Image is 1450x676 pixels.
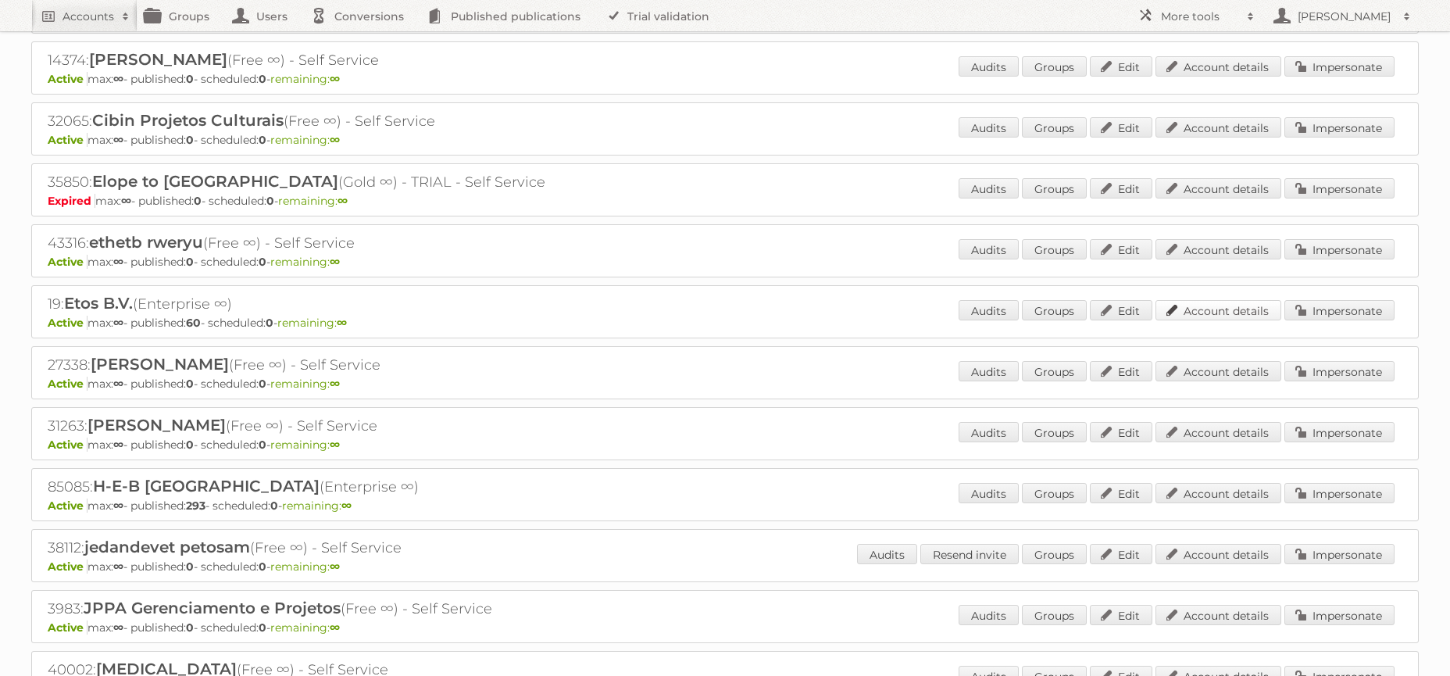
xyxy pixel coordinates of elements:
a: Impersonate [1284,605,1395,625]
span: Active [48,72,87,86]
strong: ∞ [341,499,352,513]
a: Impersonate [1284,422,1395,442]
strong: 0 [266,194,274,208]
strong: ∞ [330,133,340,147]
a: Impersonate [1284,300,1395,320]
strong: 0 [186,255,194,269]
p: max: - published: - scheduled: - [48,194,1402,208]
p: max: - published: - scheduled: - [48,560,1402,574]
span: Active [48,316,87,330]
a: Impersonate [1284,178,1395,199]
h2: More tools [1161,9,1239,24]
a: Audits [959,361,1019,381]
h2: 32065: (Free ∞) - Self Service [48,111,595,131]
span: Active [48,499,87,513]
strong: ∞ [113,621,123,635]
strong: 0 [259,255,266,269]
a: Groups [1022,422,1087,442]
span: [PERSON_NAME] [89,50,227,69]
p: max: - published: - scheduled: - [48,133,1402,147]
strong: ∞ [330,560,340,574]
h2: Accounts [62,9,114,24]
strong: ∞ [330,377,340,391]
h2: 35850: (Gold ∞) - TRIAL - Self Service [48,172,595,192]
strong: ∞ [330,72,340,86]
span: [PERSON_NAME] [87,416,226,435]
h2: 3983: (Free ∞) - Self Service [48,599,595,619]
span: Active [48,133,87,147]
a: Audits [959,605,1019,625]
span: Active [48,621,87,635]
strong: ∞ [337,194,348,208]
span: Active [48,560,87,574]
a: Groups [1022,361,1087,381]
span: jedandevet petosam [84,538,250,556]
strong: 0 [186,72,194,86]
strong: ∞ [113,133,123,147]
a: Account details [1155,605,1281,625]
a: Impersonate [1284,56,1395,77]
strong: 0 [186,377,194,391]
a: Edit [1090,300,1152,320]
strong: 0 [194,194,202,208]
h2: 14374: (Free ∞) - Self Service [48,50,595,70]
a: Impersonate [1284,544,1395,564]
p: max: - published: - scheduled: - [48,255,1402,269]
p: max: - published: - scheduled: - [48,438,1402,452]
span: Active [48,255,87,269]
strong: ∞ [121,194,131,208]
strong: 0 [259,377,266,391]
strong: ∞ [113,560,123,574]
a: Impersonate [1284,361,1395,381]
a: Resend invite [920,544,1019,564]
a: Account details [1155,178,1281,199]
a: Groups [1022,117,1087,138]
strong: 0 [259,438,266,452]
a: Audits [959,483,1019,503]
a: Audits [959,117,1019,138]
strong: 0 [259,560,266,574]
a: Audits [959,239,1019,259]
span: remaining: [270,621,340,635]
strong: 0 [270,499,278,513]
a: Account details [1155,422,1281,442]
h2: 31263: (Free ∞) - Self Service [48,416,595,436]
a: Audits [959,300,1019,320]
strong: 293 [186,499,205,513]
a: Edit [1090,483,1152,503]
p: max: - published: - scheduled: - [48,377,1402,391]
span: remaining: [282,499,352,513]
strong: ∞ [113,499,123,513]
a: Edit [1090,56,1152,77]
a: Audits [959,422,1019,442]
a: Edit [1090,605,1152,625]
span: Etos B.V. [64,294,133,313]
strong: 0 [186,438,194,452]
p: max: - published: - scheduled: - [48,316,1402,330]
a: Edit [1090,178,1152,199]
h2: 19: (Enterprise ∞) [48,294,595,314]
a: Groups [1022,239,1087,259]
span: remaining: [278,194,348,208]
a: Edit [1090,361,1152,381]
strong: ∞ [113,438,123,452]
a: Groups [1022,178,1087,199]
a: Audits [959,178,1019,199]
span: ethetb rweryu [89,233,203,252]
strong: ∞ [337,316,347,330]
span: Active [48,377,87,391]
strong: ∞ [113,72,123,86]
span: remaining: [270,133,340,147]
a: Groups [1022,56,1087,77]
p: max: - published: - scheduled: - [48,499,1402,513]
a: Groups [1022,483,1087,503]
a: Audits [857,544,917,564]
a: Account details [1155,361,1281,381]
span: Active [48,438,87,452]
a: Account details [1155,117,1281,138]
a: Account details [1155,483,1281,503]
a: Account details [1155,300,1281,320]
h2: [PERSON_NAME] [1294,9,1395,24]
span: remaining: [270,377,340,391]
a: Impersonate [1284,483,1395,503]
